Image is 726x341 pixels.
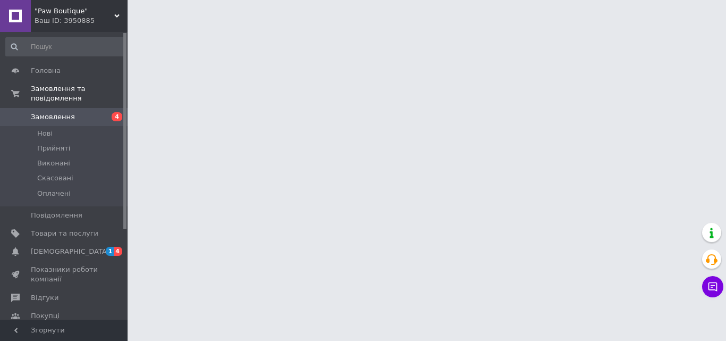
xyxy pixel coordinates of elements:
span: Прийняті [37,144,70,153]
span: Скасовані [37,173,73,183]
span: Товари та послуги [31,229,98,238]
span: 4 [114,247,122,256]
span: "Paw Boutique" [35,6,114,16]
span: Замовлення та повідомлення [31,84,128,103]
span: Виконані [37,159,70,168]
span: 4 [112,112,122,121]
span: Головна [31,66,61,76]
span: Нові [37,129,53,138]
span: Замовлення [31,112,75,122]
input: Пошук [5,37,125,56]
div: Ваш ID: 3950885 [35,16,128,26]
button: Чат з покупцем [702,276,723,297]
span: Покупці [31,311,60,321]
span: Показники роботи компанії [31,265,98,284]
span: Повідомлення [31,211,82,220]
span: 1 [106,247,114,256]
span: Відгуки [31,293,58,303]
span: Оплачені [37,189,71,198]
span: [DEMOGRAPHIC_DATA] [31,247,109,256]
